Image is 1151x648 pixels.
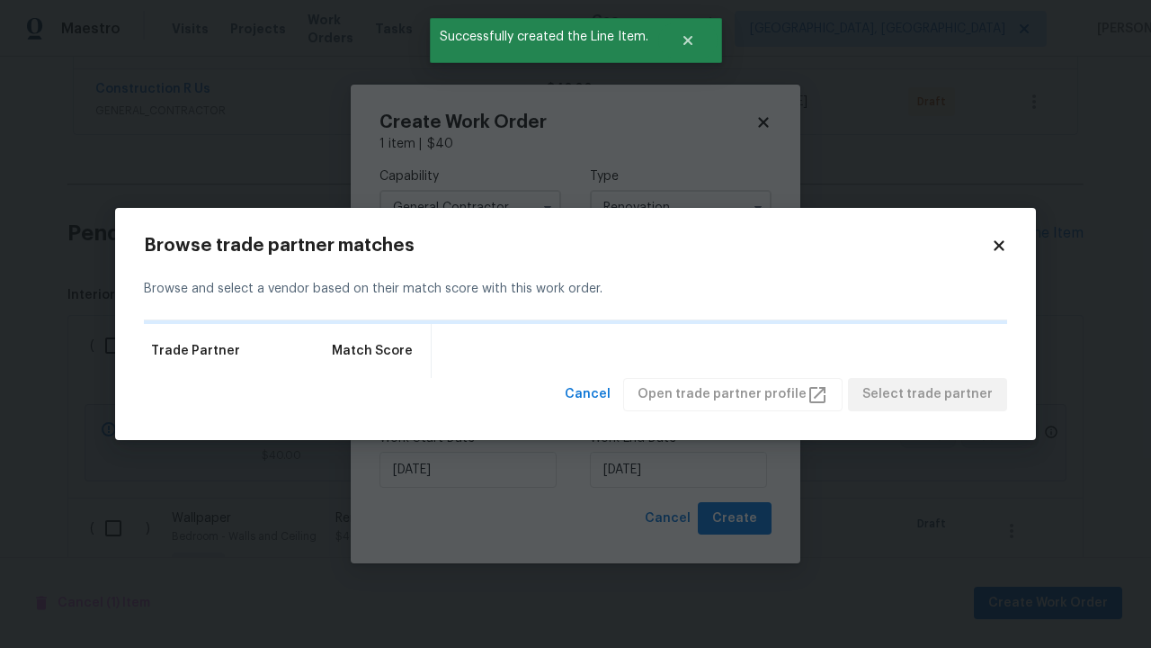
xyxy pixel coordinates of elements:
span: Successfully created the Line Item. [430,18,658,56]
button: Cancel [558,378,618,411]
span: Match Score [332,342,413,360]
span: Cancel [565,383,611,406]
h2: Browse trade partner matches [144,237,991,255]
button: Close [658,22,718,58]
span: Trade Partner [151,342,240,360]
div: Browse and select a vendor based on their match score with this work order. [144,258,1007,320]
